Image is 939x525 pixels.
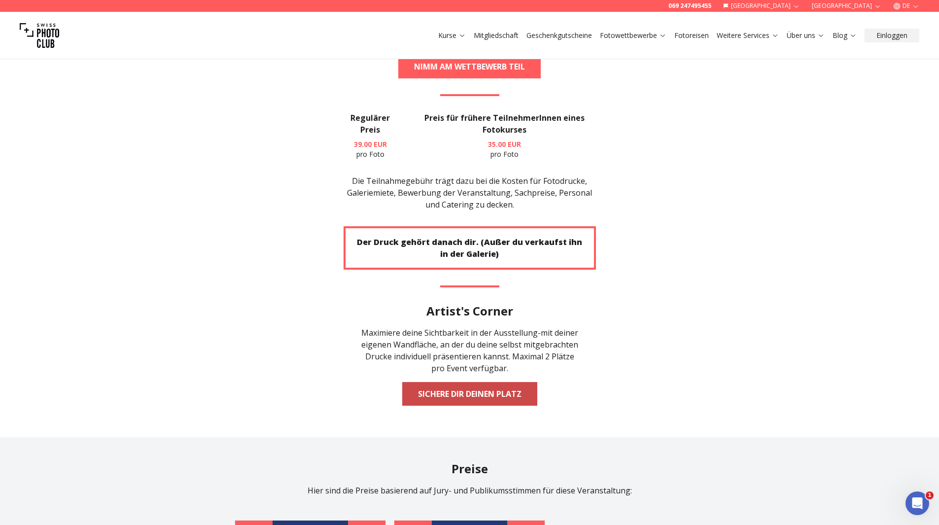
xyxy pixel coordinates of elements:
a: 069 247495455 [668,2,711,10]
a: Kurse [438,31,466,40]
img: Swiss photo club [20,16,59,55]
h2: Artist's Corner [426,303,513,319]
p: pro Foto [413,140,595,159]
button: Blog [829,29,861,42]
iframe: Intercom live chat [905,491,929,515]
a: Blog [833,31,857,40]
button: Über uns [783,29,829,42]
b: 35.00 EUR [488,140,521,149]
a: NIMM AM WETTBEWERB TEIL [398,55,541,78]
p: Die Teilnahmegebühr trägt dazu bei die Kosten für Fotodrucke, Galeriemiete, Bewerbung der Veranst... [344,175,596,210]
button: Mitgliedschaft [470,29,522,42]
a: Geschenkgutscheine [526,31,592,40]
button: Fotoreisen [670,29,713,42]
a: Fotoreisen [674,31,709,40]
h3: Preis für frühere TeilnehmerInnen eines Fotokurses [413,112,595,136]
p: Hier sind die Preise basierend auf Jury- und Publikumsstimmen für diese Veranstaltung: [162,485,777,496]
button: Einloggen [865,29,919,42]
a: Über uns [787,31,825,40]
div: Maximiere deine Sichtbarkeit in der Ausstellung-mit deiner eigenen Wandfläche, an der du deine se... [359,327,580,374]
a: Fotowettbewerbe [600,31,666,40]
button: Kurse [434,29,470,42]
button: Weitere Services [713,29,783,42]
span: EUR [374,140,387,149]
span: 39.00 [354,140,372,149]
a: Sichere dir deinen Platz [402,382,537,406]
a: Weitere Services [717,31,779,40]
h2: Preise [162,461,777,477]
span: 1 [926,491,934,499]
button: Fotowettbewerbe [596,29,670,42]
a: Mitgliedschaft [474,31,519,40]
strong: Der Druck gehört danach dir. (Außer du verkaufst ihn in der Galerie) [357,237,582,259]
p: pro Foto [344,140,398,159]
h3: Regulärer Preis [344,112,398,136]
button: Geschenkgutscheine [522,29,596,42]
